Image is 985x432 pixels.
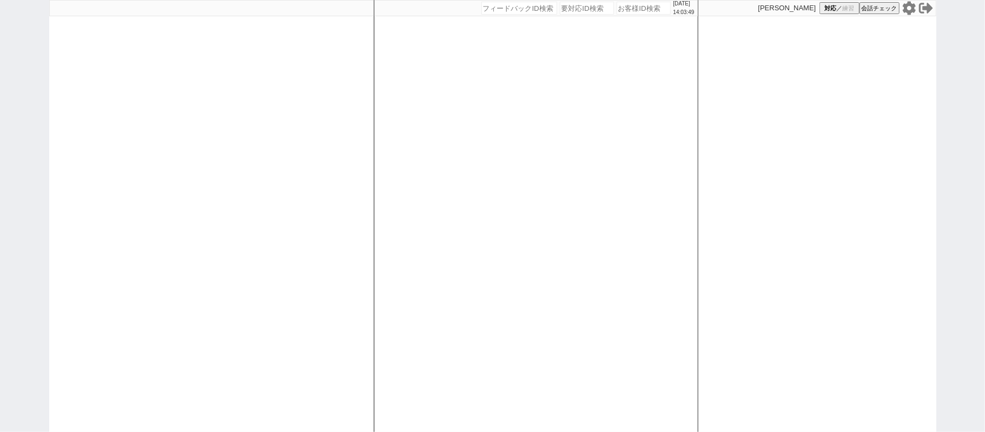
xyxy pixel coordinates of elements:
span: 会話チェック [862,4,897,12]
input: 要対応ID検索 [560,2,614,15]
button: 会話チェック [860,2,900,14]
span: 対応 [824,4,836,12]
span: 練習 [842,4,854,12]
p: 14:03:49 [673,8,695,17]
button: 対応／練習 [819,2,860,14]
input: フィードバックID検索 [481,2,557,15]
input: お客様ID検索 [617,2,671,15]
p: [PERSON_NAME] [758,4,816,12]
